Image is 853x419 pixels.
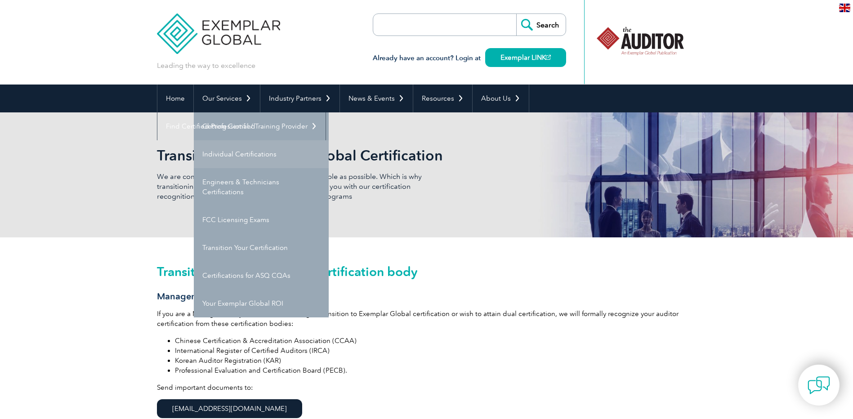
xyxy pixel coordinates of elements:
h3: Already have an account? Login at [373,53,566,64]
a: [EMAIL_ADDRESS][DOMAIN_NAME] [157,399,302,418]
a: News & Events [340,85,413,112]
a: Certifications for ASQ CQAs [194,262,329,290]
a: Our Services [194,85,260,112]
a: Home [157,85,193,112]
li: Korean Auditor Registration (KAR) [175,356,697,366]
a: FCC Licensing Exams [194,206,329,234]
p: Leading the way to excellence [157,61,255,71]
a: Transition Your Certification [194,234,329,262]
h3: Management System Auditor [157,291,697,302]
a: Resources [413,85,472,112]
a: Exemplar LINK [485,48,566,67]
a: Your Exemplar Global ROI [194,290,329,317]
h2: Transitioning from another certification body [157,264,697,279]
img: en [839,4,850,12]
li: Chinese Certification & Accreditation Association (CCAA) [175,336,697,346]
p: If you are a Management System Auditor wanting to transition to Exemplar Global certification or ... [157,309,697,329]
p: We are committed to making certification as accessible as possible. Which is why transitioning to... [157,172,427,201]
a: About Us [473,85,529,112]
h2: Transition to Exemplar Global Certification [157,148,535,163]
a: Industry Partners [260,85,339,112]
img: contact-chat.png [808,374,830,397]
a: Engineers & Technicians Certifications [194,168,329,206]
a: Find Certified Professional / Training Provider [157,112,326,140]
li: International Register of Certified Auditors (IRCA) [175,346,697,356]
img: open_square.png [546,55,551,60]
li: Professional Evaluation and Certification Board (PECB). [175,366,697,375]
input: Search [516,14,566,36]
a: Individual Certifications [194,140,329,168]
